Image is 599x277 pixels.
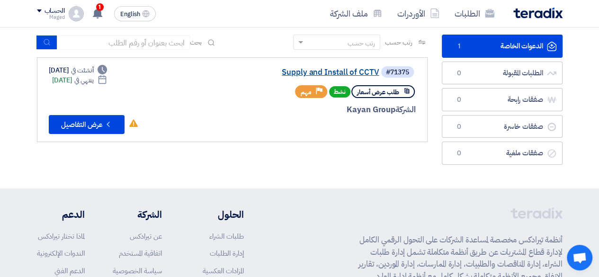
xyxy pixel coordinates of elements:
[447,2,502,25] a: الطلبات
[454,122,465,132] span: 0
[329,86,350,98] span: نشط
[119,248,162,259] a: اتفاقية المستخدم
[190,207,244,222] li: الحلول
[71,65,94,75] span: أنشئت في
[301,88,312,97] span: مهم
[454,42,465,51] span: 1
[442,62,563,85] a: الطلبات المقبولة0
[454,149,465,158] span: 0
[385,37,412,47] span: رتب حسب
[37,207,85,222] li: الدعم
[38,231,85,241] a: لماذا تختار تيرادكس
[37,248,85,259] a: الندوات الإلكترونية
[45,7,65,15] div: الحساب
[442,142,563,165] a: صفقات ملغية0
[69,6,84,21] img: profile_test.png
[190,68,379,77] a: Supply and Install of CCTV
[188,104,416,116] div: Kayan Group
[37,15,65,20] div: Maged
[96,3,104,11] span: 1
[49,115,125,134] button: عرض التفاصيل
[190,37,202,47] span: بحث
[442,115,563,138] a: صفقات خاسرة0
[567,245,592,270] div: Open chat
[130,231,162,241] a: عن تيرادكس
[513,8,563,18] img: Teradix logo
[54,266,85,276] a: الدعم الفني
[454,69,465,78] span: 0
[49,65,107,75] div: [DATE]
[454,95,465,105] span: 0
[386,69,409,76] div: #71375
[210,248,244,259] a: إدارة الطلبات
[57,36,190,50] input: ابحث بعنوان أو رقم الطلب
[390,2,447,25] a: الأوردرات
[203,266,244,276] a: المزادات العكسية
[322,2,390,25] a: ملف الشركة
[442,35,563,58] a: الدعوات الخاصة1
[120,11,140,18] span: English
[395,104,416,116] span: الشركة
[74,75,94,85] span: ينتهي في
[113,266,162,276] a: سياسة الخصوصية
[357,88,399,97] span: طلب عرض أسعار
[209,231,244,241] a: طلبات الشراء
[442,88,563,111] a: صفقات رابحة0
[113,207,162,222] li: الشركة
[52,75,107,85] div: [DATE]
[114,6,156,21] button: English
[348,38,375,48] div: رتب حسب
